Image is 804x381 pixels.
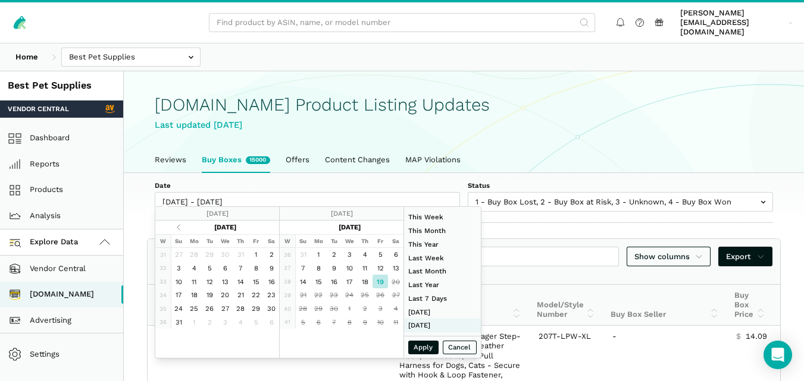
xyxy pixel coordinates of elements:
[217,275,233,288] td: 13
[295,302,311,316] td: 28
[373,248,388,262] td: 5
[746,332,767,341] span: 14.09
[388,248,403,262] td: 6
[404,238,481,251] li: This Year
[311,262,326,275] td: 8
[404,265,481,278] li: Last Month
[357,262,373,275] td: 11
[264,262,279,275] td: 9
[217,234,233,248] th: We
[295,275,311,288] td: 14
[311,316,326,329] td: 6
[317,147,398,172] a: Content Changes
[217,316,233,329] td: 3
[186,316,202,329] td: 1
[357,316,373,329] td: 9
[186,288,202,302] td: 18
[186,275,202,288] td: 11
[209,13,595,33] input: Find product by ASIN, name, or model number
[388,302,403,316] td: 4
[326,234,342,248] th: Tu
[233,275,248,288] td: 14
[147,147,194,172] a: Reviews
[311,221,388,234] th: [DATE]
[373,288,388,302] td: 26
[357,248,373,262] td: 4
[373,316,388,329] td: 10
[311,234,326,248] th: Mo
[326,288,342,302] td: 23
[171,234,186,248] th: Su
[186,262,202,275] td: 4
[326,248,342,262] td: 2
[357,234,373,248] th: Th
[388,316,403,329] td: 11
[8,104,69,114] span: Vendor Central
[233,262,248,275] td: 7
[202,248,217,262] td: 29
[295,316,311,329] td: 5
[155,248,171,262] td: 31
[248,262,264,275] td: 8
[404,224,481,238] li: This Month
[295,234,311,248] th: Su
[408,341,439,354] button: Apply
[627,247,711,266] a: Show columns
[8,48,46,67] a: Home
[248,288,264,302] td: 22
[764,341,792,369] div: Open Intercom Messenger
[634,251,703,263] span: Show columns
[680,8,784,37] span: [PERSON_NAME][EMAIL_ADDRESS][DOMAIN_NAME]
[217,248,233,262] td: 30
[280,288,295,302] td: 39
[295,248,311,262] td: 31
[311,275,326,288] td: 15
[155,302,171,316] td: 35
[202,234,217,248] th: Tu
[248,302,264,316] td: 29
[155,288,171,302] td: 34
[443,341,477,354] button: Cancel
[264,288,279,302] td: 23
[357,302,373,316] td: 2
[155,95,773,115] h1: [DOMAIN_NAME] Product Listing Updates
[233,316,248,329] td: 4
[311,288,326,302] td: 22
[202,262,217,275] td: 5
[278,147,317,172] a: Offers
[233,248,248,262] td: 31
[398,147,468,172] a: MAP Violations
[388,234,403,248] th: Sa
[736,332,741,341] span: $
[326,316,342,329] td: 7
[8,79,115,93] div: Best Pet Supplies
[280,302,295,316] td: 40
[280,262,295,275] td: 37
[186,302,202,316] td: 25
[311,302,326,316] td: 29
[404,278,481,292] li: Last Year
[295,262,311,275] td: 7
[727,285,773,326] th: Buy Box Price: activate to sort column ascending
[529,285,603,326] th: Model/Style Number: activate to sort column ascending
[155,316,171,329] td: 36
[217,262,233,275] td: 6
[171,248,186,262] td: 27
[373,302,388,316] td: 3
[404,292,481,306] li: Last 7 Days
[12,235,79,250] span: Explore Data
[155,118,773,132] div: Last updated [DATE]
[233,288,248,302] td: 21
[404,319,481,332] li: [DATE]
[148,269,780,284] div: Showing 1 to 10 of 15,000 buy boxes
[186,248,202,262] td: 28
[264,302,279,316] td: 30
[373,234,388,248] th: Fr
[342,275,357,288] td: 17
[155,275,171,288] td: 33
[246,156,270,164] span: New buy boxes in the last week
[233,302,248,316] td: 28
[264,275,279,288] td: 16
[357,275,373,288] td: 18
[171,262,186,275] td: 3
